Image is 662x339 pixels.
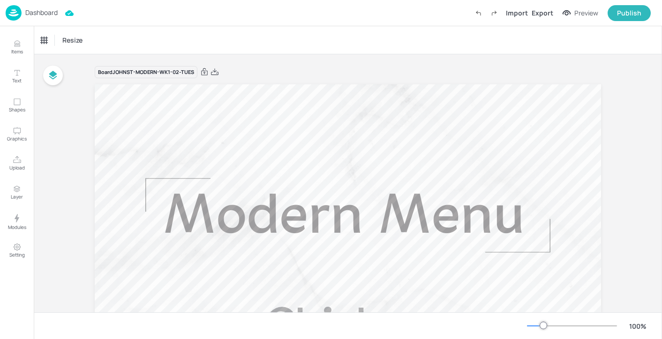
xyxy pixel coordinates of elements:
[574,8,598,18] div: Preview
[486,5,502,21] label: Redo (Ctrl + Y)
[506,8,528,18] div: Import
[608,5,651,21] button: Publish
[557,6,604,20] button: Preview
[626,321,649,331] div: 100 %
[532,8,553,18] div: Export
[6,5,22,21] img: logo-86c26b7e.jpg
[617,8,641,18] div: Publish
[470,5,486,21] label: Undo (Ctrl + Z)
[95,66,197,79] div: Board JOHNST-MODERN-WK1-02-TUES
[25,9,58,16] p: Dashboard
[60,35,84,45] span: Resize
